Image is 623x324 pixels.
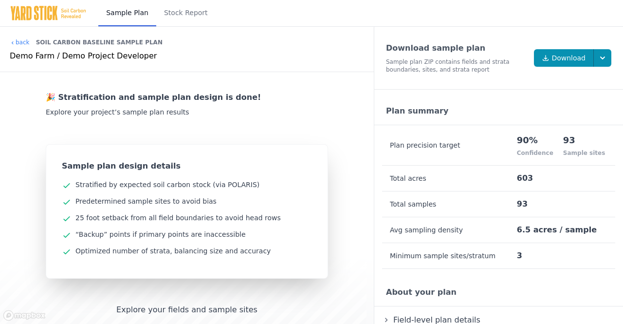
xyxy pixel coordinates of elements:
th: Total samples [382,191,516,217]
div: 93 [563,133,605,147]
div: Stratified by expected soil carbon stock (via POLARIS) [75,180,259,191]
td: 93 [516,191,615,217]
div: 90% [517,133,553,147]
div: 🎉 Stratification and sample plan design is done! [46,92,328,103]
div: Soil Carbon Baseline Sample Plan [36,35,163,50]
td: 3 [516,243,615,269]
a: Download [534,49,594,67]
div: About your plan [374,279,623,306]
div: Download sample plan [386,42,526,54]
img: Yard Stick Logo [10,5,87,21]
th: Avg sampling density [382,217,516,243]
div: Explore your fields and sample sites [116,304,257,316]
div: Sample plan design details [62,160,312,172]
div: Plan summary [374,97,623,125]
div: 25 foot setback from all field boundaries to avoid head rows [75,213,281,224]
div: Explore your project’s sample plan results [46,107,328,117]
td: 6.5 acres / sample [516,217,615,243]
div: Optimized number of strata, balancing size and accuracy [75,246,271,257]
th: Plan precision target [382,125,516,166]
th: Minimum sample sites/stratum [382,243,516,269]
div: Demo Farm / Demo Project Developer [10,50,364,62]
div: Predetermined sample sites to avoid bias [75,196,217,207]
div: Sample plan ZIP contains fields and strata boundaries, sites, and strata report [386,58,526,74]
div: Sample sites [563,149,605,157]
th: Total acres [382,166,516,191]
td: 603 [516,166,615,191]
div: Confidence [517,149,553,157]
a: back [10,38,30,46]
div: “Backup” points if primary points are inaccessible [75,229,246,240]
